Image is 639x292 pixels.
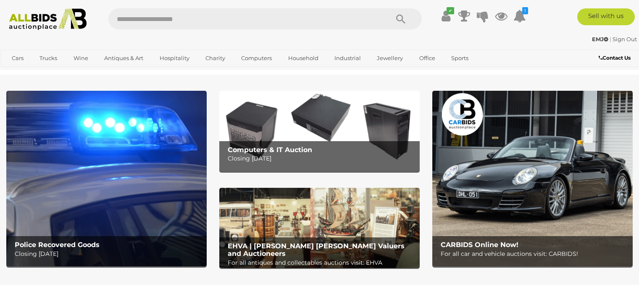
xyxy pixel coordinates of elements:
a: Cars [6,51,29,65]
b: Contact Us [599,55,631,61]
b: CARBIDS Online Now! [441,241,518,249]
a: [GEOGRAPHIC_DATA] [6,65,77,79]
p: Closing [DATE] [228,153,415,164]
a: 1 [513,8,526,24]
a: Office [414,51,441,65]
a: Wine [68,51,94,65]
img: Police Recovered Goods [6,91,207,266]
img: Allbids.com.au [5,8,91,30]
a: ✔ [439,8,452,24]
a: Police Recovered Goods Police Recovered Goods Closing [DATE] [6,91,207,266]
b: EHVA | [PERSON_NAME] [PERSON_NAME] Valuers and Auctioneers [228,242,405,258]
a: Sports [446,51,474,65]
a: Charity [200,51,231,65]
a: CARBIDS Online Now! CARBIDS Online Now! For all car and vehicle auctions visit: CARBIDS! [432,91,633,266]
a: Contact Us [599,53,633,63]
p: For all antiques and collectables auctions visit: EHVA [228,258,415,268]
a: Household [283,51,324,65]
a: Sign Out [613,36,637,42]
i: 1 [522,7,528,14]
span: | [610,36,611,42]
a: Computers & IT Auction Computers & IT Auction Closing [DATE] [219,91,420,171]
a: Hospitality [154,51,195,65]
b: Computers & IT Auction [228,146,312,154]
a: Industrial [329,51,366,65]
p: For all car and vehicle auctions visit: CARBIDS! [441,249,628,259]
button: Search [380,8,422,29]
a: Jewellery [371,51,408,65]
i: ✔ [447,7,454,14]
a: Trucks [34,51,63,65]
a: Sell with us [577,8,635,25]
a: Computers [236,51,277,65]
a: EHVA | Evans Hastings Valuers and Auctioneers EHVA | [PERSON_NAME] [PERSON_NAME] Valuers and Auct... [219,188,420,268]
a: EMJ [592,36,610,42]
img: EHVA | Evans Hastings Valuers and Auctioneers [219,188,420,268]
b: Police Recovered Goods [15,241,100,249]
strong: EMJ [592,36,608,42]
p: Closing [DATE] [15,249,202,259]
img: Computers & IT Auction [219,91,420,171]
img: CARBIDS Online Now! [432,91,633,266]
a: Antiques & Art [99,51,149,65]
